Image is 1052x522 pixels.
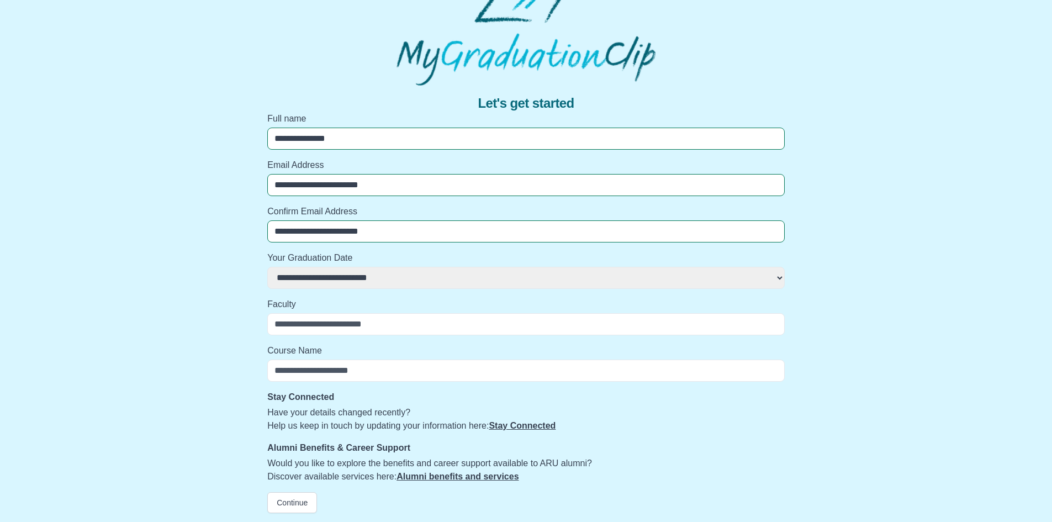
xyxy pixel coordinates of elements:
[267,392,334,402] strong: Stay Connected
[267,406,785,433] p: Have your details changed recently? Help us keep in touch by updating your information here:
[267,112,785,125] label: Full name
[267,344,785,357] label: Course Name
[267,443,410,452] strong: Alumni Benefits & Career Support
[489,421,556,430] a: Stay Connected
[267,298,785,311] label: Faculty
[267,159,785,172] label: Email Address
[397,472,519,481] a: Alumni benefits and services
[267,205,785,218] label: Confirm Email Address
[267,492,317,513] button: Continue
[267,251,785,265] label: Your Graduation Date
[478,94,574,112] span: Let's get started
[267,457,785,483] p: Would you like to explore the benefits and career support available to ARU alumni? Discover avail...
